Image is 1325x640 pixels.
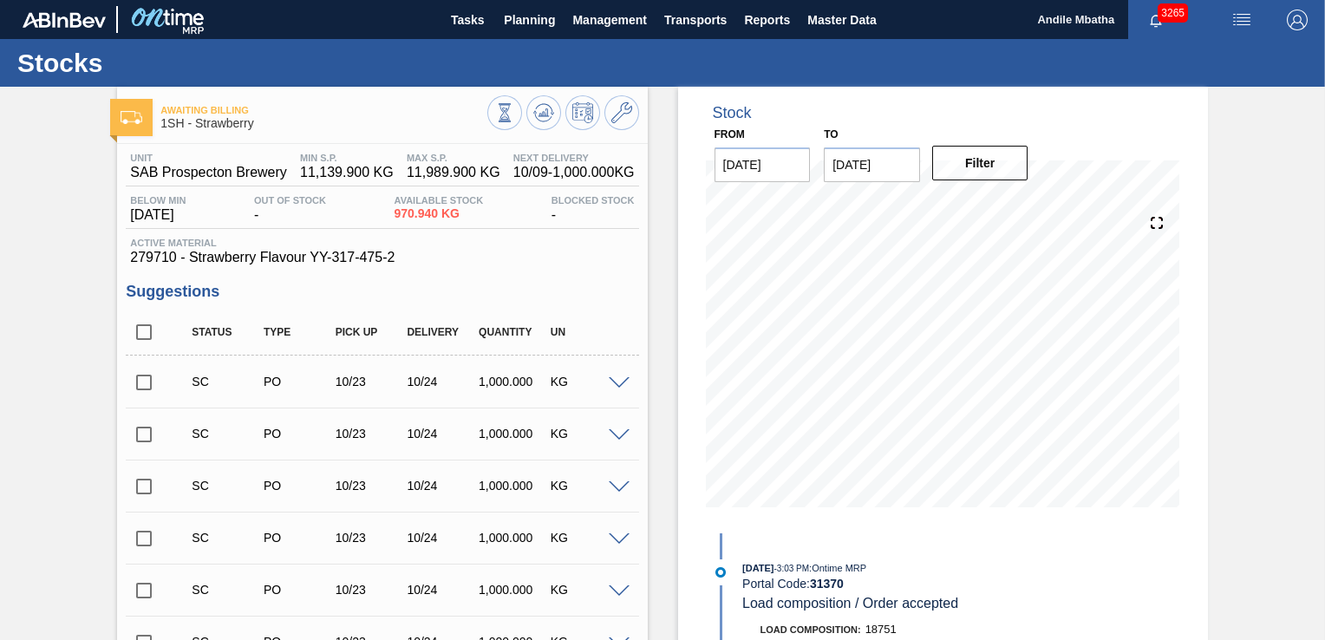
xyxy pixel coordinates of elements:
button: Go to Master Data / General [604,95,639,130]
span: 279710 - Strawberry Flavour YY-317-475-2 [130,250,634,265]
span: Tasks [448,10,486,30]
span: Below Min [130,195,186,206]
span: : Ontime MRP [809,563,866,573]
div: - [547,195,639,223]
div: Purchase order [259,583,337,597]
span: Load Composition : [760,624,861,635]
img: Ícone [121,111,142,124]
div: KG [546,531,624,545]
span: 3265 [1158,3,1188,23]
span: 10/09 - 1,000.000 KG [513,165,635,180]
span: Blocked Stock [552,195,635,206]
div: KG [546,427,624,441]
div: 1,000.000 [474,531,552,545]
div: 10/24/2025 [402,375,480,389]
span: Transports [664,10,727,30]
div: Type [259,326,337,338]
span: Load composition / Order accepted [742,596,958,611]
div: Suggestion Created [187,583,265,597]
div: Status [187,326,265,338]
div: 10/23/2025 [331,479,409,493]
div: 10/24/2025 [402,427,480,441]
h1: Stocks [17,53,325,73]
div: UN [546,326,624,338]
div: 10/24/2025 [402,531,480,545]
img: TNhmsLtSVTkK8tSr43FrP2fwEKptu5GPRR3wAAAABJRU5ErkJggg== [23,12,106,28]
span: SAB Prospecton Brewery [130,165,287,180]
span: Active Material [130,238,634,248]
span: Awaiting Billing [160,105,486,115]
span: - 3:03 PM [774,564,810,573]
div: Portal Code: [742,577,1154,591]
span: 18751 [865,623,897,636]
div: KG [546,479,624,493]
span: 11,139.900 KG [300,165,394,180]
img: userActions [1231,10,1252,30]
div: Stock [713,104,752,122]
div: Purchase order [259,479,337,493]
div: Pick up [331,326,409,338]
span: [DATE] [130,207,186,223]
input: mm/dd/yyyy [824,147,920,182]
span: Management [572,10,647,30]
span: Planning [504,10,555,30]
span: 1SH - Strawberry [160,117,486,130]
button: Notifications [1128,8,1184,32]
span: MIN S.P. [300,153,394,163]
div: KG [546,375,624,389]
span: Master Data [807,10,876,30]
input: mm/dd/yyyy [715,147,811,182]
div: 10/24/2025 [402,583,480,597]
div: Purchase order [259,427,337,441]
strong: 31370 [810,577,844,591]
div: 1,000.000 [474,479,552,493]
div: KG [546,583,624,597]
div: Suggestion Created [187,531,265,545]
label: to [824,128,838,140]
div: Purchase order [259,531,337,545]
div: Quantity [474,326,552,338]
img: atual [715,567,726,578]
img: Logout [1287,10,1308,30]
div: 10/24/2025 [402,479,480,493]
h3: Suggestions [126,283,638,301]
div: Purchase order [259,375,337,389]
div: Delivery [402,326,480,338]
span: MAX S.P. [407,153,500,163]
button: Stocks Overview [487,95,522,130]
div: 1,000.000 [474,427,552,441]
span: 11,989.900 KG [407,165,500,180]
span: [DATE] [742,563,773,573]
div: 10/23/2025 [331,531,409,545]
div: 1,000.000 [474,375,552,389]
span: Available Stock [395,195,484,206]
button: Schedule Inventory [565,95,600,130]
div: 10/23/2025 [331,375,409,389]
span: Out Of Stock [254,195,326,206]
label: From [715,128,745,140]
div: 10/23/2025 [331,583,409,597]
div: Suggestion Created [187,427,265,441]
button: Update Chart [526,95,561,130]
div: 10/23/2025 [331,427,409,441]
div: Suggestion Created [187,479,265,493]
div: Suggestion Created [187,375,265,389]
span: Unit [130,153,287,163]
span: Next Delivery [513,153,635,163]
div: - [250,195,330,223]
button: Filter [932,146,1028,180]
div: 1,000.000 [474,583,552,597]
span: Reports [744,10,790,30]
span: 970.940 KG [395,207,484,220]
